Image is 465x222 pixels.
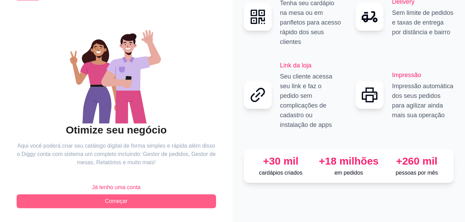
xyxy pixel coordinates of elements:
[92,183,141,192] span: Já tenho uma conta
[17,194,216,208] button: Começar
[17,181,216,194] button: Já tenho uma conta
[318,155,380,167] div: +18 milhões
[392,81,454,120] p: Impressão automática dos seus pedidos para agilizar ainda mais sua operação
[280,72,342,130] p: Seu cliente acessa seu link e faz o pedido sem complicações de cadastro ou instalação de apps
[250,155,312,167] div: +30 mil
[17,123,216,137] h2: Otimize seu negócio
[17,142,216,167] article: Aqui você poderá criar seu catálogo digital de forma simples e rápida além disso o Diggy conta co...
[17,20,216,123] div: animation
[392,70,454,80] h2: Impressão
[392,8,454,37] p: Sem limite de pedidos e taxas de entrega por distância e bairro
[318,169,380,177] p: em pedidos
[386,169,448,177] p: pessoas por mês
[105,197,127,205] span: Começar
[250,169,312,177] p: cardápios criados
[386,155,448,167] div: +260 mil
[280,61,342,70] h2: Link da loja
